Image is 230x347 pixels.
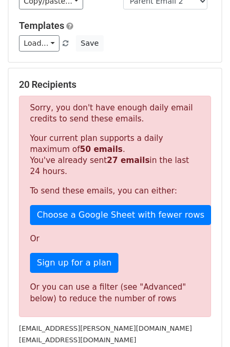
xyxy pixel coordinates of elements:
iframe: Chat Widget [177,297,230,347]
div: Or you can use a filter (see "Advanced" below) to reduce the number of rows [30,281,200,305]
a: Templates [19,20,64,31]
strong: 27 emails [107,156,149,165]
a: Sign up for a plan [30,253,118,273]
a: Choose a Google Sheet with fewer rows [30,205,211,225]
small: [EMAIL_ADDRESS][DOMAIN_NAME] [19,336,136,344]
button: Save [76,35,103,52]
p: Your current plan supports a daily maximum of . You've already sent in the last 24 hours. [30,133,200,177]
p: To send these emails, you can either: [30,186,200,197]
strong: 50 emails [80,145,123,154]
small: [EMAIL_ADDRESS][PERSON_NAME][DOMAIN_NAME] [19,324,192,332]
a: Load... [19,35,59,52]
h5: 20 Recipients [19,79,211,90]
p: Sorry, you don't have enough daily email credits to send these emails. [30,103,200,125]
p: Or [30,233,200,244]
